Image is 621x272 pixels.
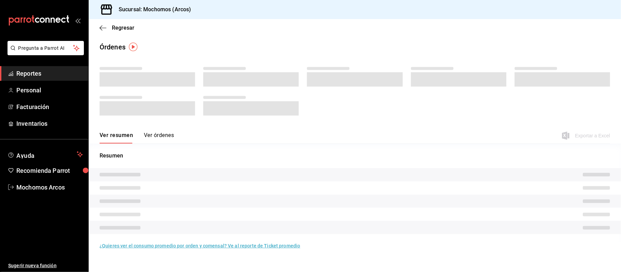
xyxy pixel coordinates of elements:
[100,152,610,160] p: Resumen
[8,262,83,269] span: Sugerir nueva función
[100,25,134,31] button: Regresar
[16,69,83,78] span: Reportes
[100,132,174,143] div: navigation tabs
[8,41,84,55] button: Pregunta a Parrot AI
[144,132,174,143] button: Ver órdenes
[18,45,73,52] span: Pregunta a Parrot AI
[5,49,84,57] a: Pregunta a Parrot AI
[16,166,83,175] span: Recomienda Parrot
[100,243,300,248] a: ¿Quieres ver el consumo promedio por orden y comensal? Ve al reporte de Ticket promedio
[129,43,137,51] img: Tooltip marker
[16,183,83,192] span: Mochomos Arcos
[16,119,83,128] span: Inventarios
[100,132,133,143] button: Ver resumen
[112,25,134,31] span: Regresar
[113,5,191,14] h3: Sucursal: Mochomos (Arcos)
[16,150,74,158] span: Ayuda
[16,102,83,111] span: Facturación
[75,18,80,23] button: open_drawer_menu
[100,42,125,52] div: Órdenes
[16,86,83,95] span: Personal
